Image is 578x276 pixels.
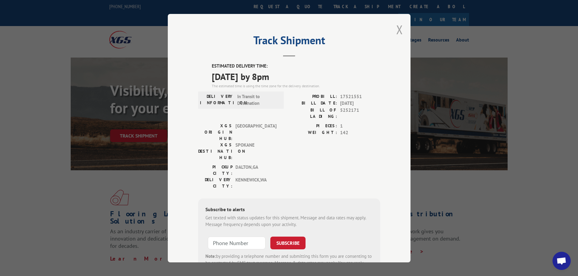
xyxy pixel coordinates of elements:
[289,100,337,107] label: BILL DATE:
[270,236,306,249] button: SUBSCRIBE
[212,69,380,83] span: [DATE] by 8pm
[198,164,232,176] label: PICKUP CITY:
[205,253,373,273] div: by providing a telephone number and submitting this form you are consenting to be contacted by SM...
[235,176,276,189] span: KENNEWICK , WA
[340,129,380,136] span: 142
[340,107,380,119] span: 5252171
[212,83,380,88] div: The estimated time is using the time zone for the delivery destination.
[198,141,232,161] label: XGS DESTINATION HUB:
[198,176,232,189] label: DELIVERY CITY:
[289,93,337,100] label: PROBILL:
[235,141,276,161] span: SPOKANE
[289,129,337,136] label: WEIGHT:
[396,22,403,38] button: Close modal
[340,122,380,129] span: 1
[205,214,373,228] div: Get texted with status updates for this shipment. Message and data rates may apply. Message frequ...
[235,164,276,176] span: DALTON , GA
[198,122,232,141] label: XGS ORIGIN HUB:
[289,107,337,119] label: BILL OF LADING:
[198,36,380,48] h2: Track Shipment
[237,93,278,107] span: In Transit to Destination
[235,122,276,141] span: [GEOGRAPHIC_DATA]
[340,93,380,100] span: 17521551
[205,205,373,214] div: Subscribe to alerts
[208,236,265,249] input: Phone Number
[205,253,216,259] strong: Note:
[289,122,337,129] label: PIECES:
[553,252,571,270] div: Open chat
[212,63,380,70] label: ESTIMATED DELIVERY TIME:
[340,100,380,107] span: [DATE]
[200,93,234,107] label: DELIVERY INFORMATION:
